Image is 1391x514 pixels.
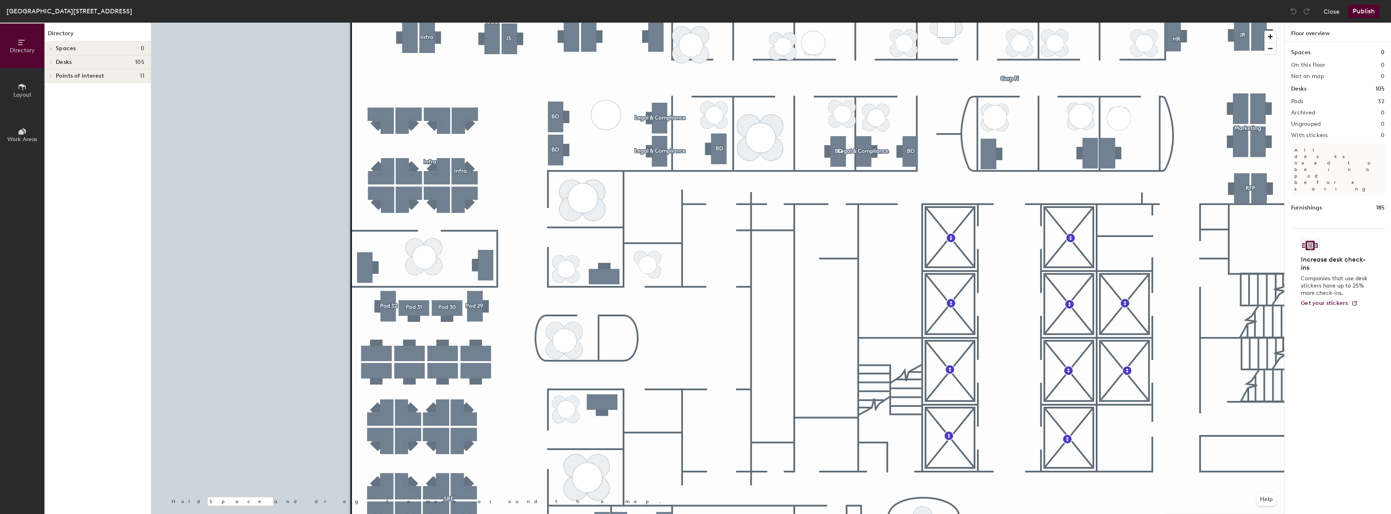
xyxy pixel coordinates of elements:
[1291,132,1328,139] h2: With stickers
[1301,300,1358,307] a: Get your stickers
[1291,48,1311,57] h1: Spaces
[6,6,132,16] div: [GEOGRAPHIC_DATA][STREET_ADDRESS]
[141,45,144,52] span: 0
[1301,239,1319,252] img: Sticker logo
[1290,7,1298,15] img: Undo
[1301,275,1370,297] p: Companies that use desk stickers have up to 25% more check-ins.
[135,59,144,66] span: 105
[1291,203,1322,212] h1: Furnishings
[7,136,37,143] span: Work Areas
[1291,73,1324,80] h2: Not on map
[1381,121,1385,127] h2: 0
[1381,132,1385,139] h2: 0
[1323,5,1340,18] button: Close
[1381,110,1385,116] h2: 0
[1257,493,1276,506] button: Help
[1381,48,1385,57] h1: 0
[10,47,35,54] span: Directory
[1291,121,1321,127] h2: Ungrouped
[1291,144,1385,195] p: All desks need to be in a pod before saving
[1302,7,1311,15] img: Redo
[1291,110,1315,116] h2: Archived
[140,73,144,79] span: 11
[1301,256,1370,272] h4: Increase desk check-ins
[1291,62,1325,68] h2: On this floor
[1378,98,1385,105] h2: 32
[13,91,32,98] span: Layout
[1376,85,1385,93] h1: 105
[1381,62,1385,68] h2: 0
[44,29,151,42] h1: Directory
[1301,300,1348,307] span: Get your stickers
[56,73,104,79] span: Points of interest
[1381,73,1385,80] h2: 0
[56,45,76,52] span: Spaces
[1291,85,1306,93] h1: Desks
[1285,23,1391,42] h1: Floor overview
[1291,98,1303,105] h2: Pods
[1348,5,1380,18] button: Publish
[56,59,72,66] span: Desks
[1376,203,1385,212] h1: 185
